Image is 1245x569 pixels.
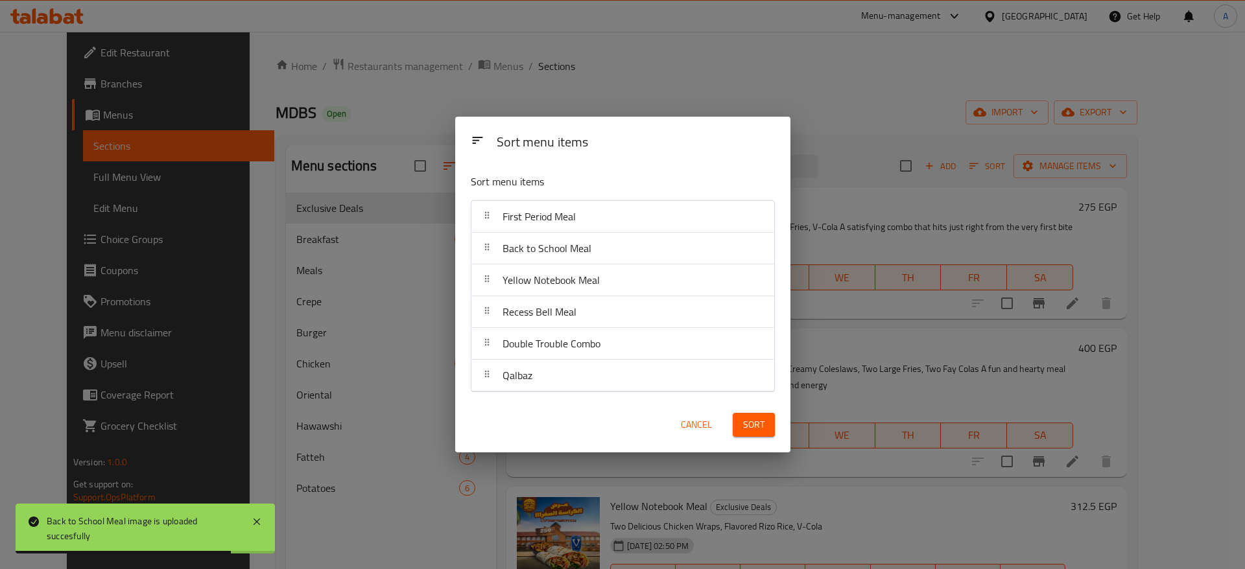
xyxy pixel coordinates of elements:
span: Sort [743,417,765,433]
div: Recess Bell Meal [471,296,774,328]
span: Yellow Notebook Meal [503,270,600,290]
div: Sort menu items [492,128,780,157]
div: First Period Meal [471,201,774,233]
span: Double Trouble Combo [503,334,600,353]
div: Back to School Meal image is uploaded succesfully [47,514,239,543]
div: Qalbaz [471,360,774,391]
span: Qalbaz [503,366,532,385]
div: Yellow Notebook Meal [471,264,774,296]
span: Cancel [681,417,712,433]
button: Sort [733,413,775,437]
span: Back to School Meal [503,238,591,258]
p: Sort menu items [471,174,712,190]
span: First Period Meal [503,207,576,226]
div: Back to School Meal [471,233,774,264]
span: Recess Bell Meal [503,302,576,321]
button: Cancel [676,413,717,437]
div: Double Trouble Combo [471,328,774,360]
